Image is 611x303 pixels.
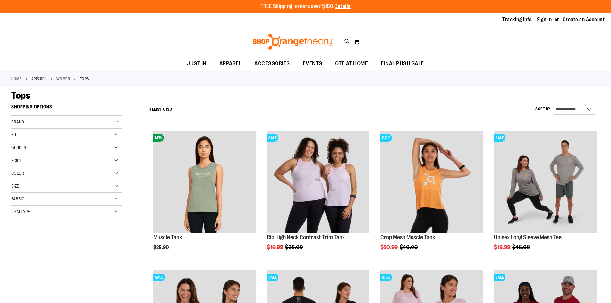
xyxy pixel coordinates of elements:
[219,56,242,71] span: APPAREL
[252,34,335,50] img: Shop Orangetheory
[166,107,172,112] span: 130
[213,56,248,71] a: APPAREL
[512,244,531,250] span: $46.00
[380,134,392,142] span: SALE
[329,56,375,71] a: OTF AT HOME
[31,76,47,82] a: APPAREL
[153,131,256,233] img: Muscle Tank
[153,274,165,281] span: SALE
[377,128,486,267] div: product
[11,101,122,116] strong: Shopping Options
[535,106,551,112] label: Sort By
[153,245,170,250] span: $25.90
[380,274,392,281] span: SALE
[11,76,21,82] a: Home
[494,134,505,142] span: SALE
[267,134,278,142] span: SALE
[11,209,30,214] span: Item Type
[494,274,505,281] span: SALE
[267,234,345,240] a: Rib High Neck Contrast Trim Tank
[494,131,597,233] img: Unisex Long Sleeve Mesh Tee primary image
[150,128,259,267] div: product
[11,132,17,137] span: Fit
[267,131,369,234] a: Rib Tank w/ Contrast Binding primary imageSALE
[563,16,605,23] a: Create an Account
[494,131,597,234] a: Unisex Long Sleeve Mesh Tee primary imageSALE
[11,145,26,150] span: Gender
[80,76,89,82] strong: Tops
[187,56,207,71] span: JUST IN
[537,16,552,23] a: Sign In
[254,56,290,71] span: ACCESSORIES
[285,244,304,250] span: $38.00
[296,56,329,71] a: EVENTS
[11,196,24,201] span: Fabric
[494,244,511,250] span: $18.99
[11,119,24,124] span: Brand
[267,131,369,233] img: Rib Tank w/ Contrast Binding primary image
[380,131,483,233] img: Crop Mesh Muscle Tank primary image
[11,158,22,163] span: Price
[374,56,430,71] a: FINAL PUSH SALE
[153,234,182,240] a: Muscle Tank
[11,171,24,176] span: Color
[380,244,399,250] span: $20.99
[11,183,19,189] span: Size
[491,128,600,267] div: product
[56,76,70,82] a: WOMEN
[380,131,483,234] a: Crop Mesh Muscle Tank primary imageSALE
[502,16,532,23] a: Tracking Info
[153,131,256,234] a: Muscle TankNEW
[335,4,351,9] a: Details
[260,3,351,10] p: FREE Shipping, orders over $150.
[380,234,435,240] a: Crop Mesh Muscle Tank
[153,134,164,142] span: NEW
[248,56,296,71] a: ACCESSORIES
[267,274,278,281] span: SALE
[181,56,213,71] a: JUST IN
[159,107,161,112] span: 1
[400,244,419,250] span: $40.00
[335,56,368,71] span: OTF AT HOME
[11,90,30,101] span: Tops
[381,56,424,71] span: FINAL PUSH SALE
[303,56,322,71] span: EVENTS
[267,244,284,250] span: $16.99
[149,105,172,114] h2: Items to
[264,128,373,267] div: product
[494,234,562,240] a: Unisex Long Sleeve Mesh Tee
